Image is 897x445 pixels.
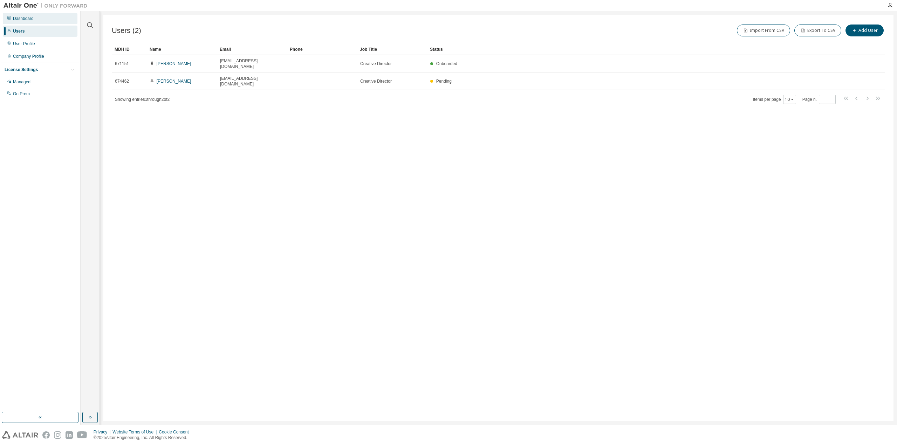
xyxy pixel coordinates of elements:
a: [PERSON_NAME] [157,61,191,66]
span: [EMAIL_ADDRESS][DOMAIN_NAME] [220,76,284,87]
div: Dashboard [13,16,34,21]
span: 671151 [115,61,129,67]
span: Pending [436,79,452,84]
div: Email [220,44,284,55]
span: Users (2) [112,27,141,35]
div: On Prem [13,91,30,97]
span: Creative Director [360,61,392,67]
div: Job Title [360,44,424,55]
div: Managed [13,79,30,85]
button: Export To CSV [794,25,841,36]
span: Showing entries 1 through 2 of 2 [115,97,170,102]
div: Users [13,28,25,34]
div: Name [150,44,214,55]
img: Altair One [4,2,91,9]
span: Items per page [753,95,796,104]
img: linkedin.svg [66,431,73,439]
a: [PERSON_NAME] [157,79,191,84]
button: Import From CSV [737,25,790,36]
span: Onboarded [436,61,457,66]
span: Creative Director [360,78,392,84]
div: Phone [290,44,354,55]
p: © 2025 Altair Engineering, Inc. All Rights Reserved. [94,435,193,441]
div: User Profile [13,41,35,47]
img: altair_logo.svg [2,431,38,439]
img: youtube.svg [77,431,87,439]
div: Website Terms of Use [112,429,159,435]
img: facebook.svg [42,431,50,439]
div: Cookie Consent [159,429,193,435]
div: License Settings [5,67,38,72]
span: 674462 [115,78,129,84]
span: [EMAIL_ADDRESS][DOMAIN_NAME] [220,58,284,69]
button: 10 [785,97,794,102]
div: Company Profile [13,54,44,59]
span: Page n. [802,95,836,104]
div: Privacy [94,429,112,435]
img: instagram.svg [54,431,61,439]
div: Status [430,44,849,55]
button: Add User [845,25,884,36]
div: MDH ID [115,44,144,55]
